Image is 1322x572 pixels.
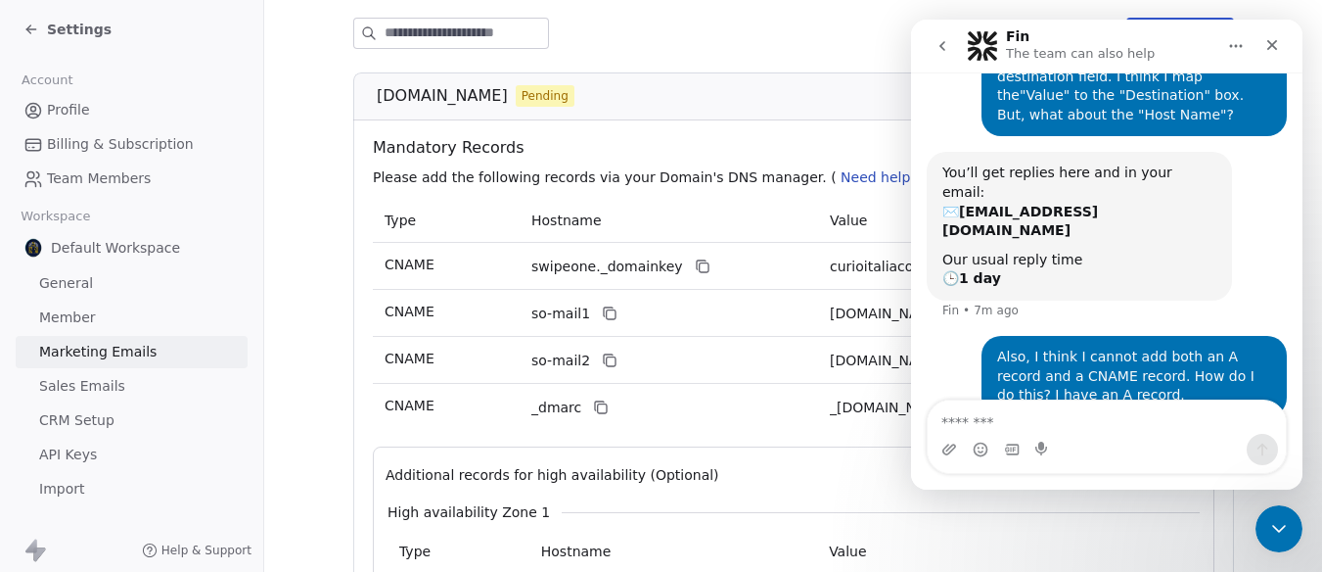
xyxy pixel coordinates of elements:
button: Add Domain [1126,18,1234,49]
span: CRM Setup [39,410,114,431]
a: Billing & Subscription [16,128,248,161]
span: CNAME [385,257,434,272]
a: General [16,267,248,300]
span: _dmarc [531,398,581,418]
span: Value [829,544,866,559]
a: Settings [23,20,112,39]
p: Type [385,211,508,231]
a: Team Members [16,163,248,195]
span: _dmarc.swipeone.email [830,398,951,418]
button: Additional records for high availability (Optional)Recommended [386,463,1202,487]
span: so-mail1 [531,304,590,324]
a: Import [16,473,248,505]
span: CNAME [385,398,434,413]
span: Profile [47,100,90,120]
span: Account [13,66,81,95]
a: Marketing Emails [16,336,248,368]
span: Import [39,479,84,500]
span: Pending [521,87,568,105]
span: Settings [47,20,112,39]
span: swipeone._domainkey [531,257,683,277]
span: Value [830,213,867,228]
span: curioitaliacom1.swipeone.email [830,304,944,324]
span: curioitaliacom._domainkey.swipeone.email [830,257,1052,277]
span: Additional records for high availability (Optional) [386,465,719,485]
iframe: Intercom live chat [911,20,1302,490]
a: Member [16,302,248,334]
a: API Keys [16,439,248,471]
a: Export [16,507,248,540]
span: CNAME [385,351,434,366]
a: Profile [16,94,248,126]
span: Help & Support [161,543,251,558]
iframe: Intercom live chat [1255,505,1302,552]
span: Default Workspace [51,238,180,258]
span: Billing & Subscription [47,134,194,155]
a: CRM Setup [16,405,248,437]
img: JanusButton.png [23,238,43,258]
span: General [39,273,93,294]
span: so-mail2 [531,351,590,371]
span: API Keys [39,445,97,465]
span: Member [39,308,96,328]
span: Export [39,513,84,534]
span: curioitaliacom2.swipeone.email [830,351,944,371]
span: Workspace [13,202,99,231]
a: Sales Emails [16,370,248,403]
p: Type [399,542,518,562]
span: Sales Emails [39,376,125,397]
span: Need help? [841,169,918,185]
span: Marketing Emails [39,342,157,362]
span: CNAME [385,304,434,319]
span: Hostname [531,213,602,228]
a: Help & Support [142,543,251,558]
span: High availability Zone 1 [387,502,550,522]
p: Please add the following records via your Domain's DNS manager. ( ) [373,167,1222,187]
span: [DOMAIN_NAME] [377,84,508,108]
span: Team Members [47,168,151,189]
span: Hostname [540,544,611,559]
span: Mandatory Records [373,136,1222,160]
